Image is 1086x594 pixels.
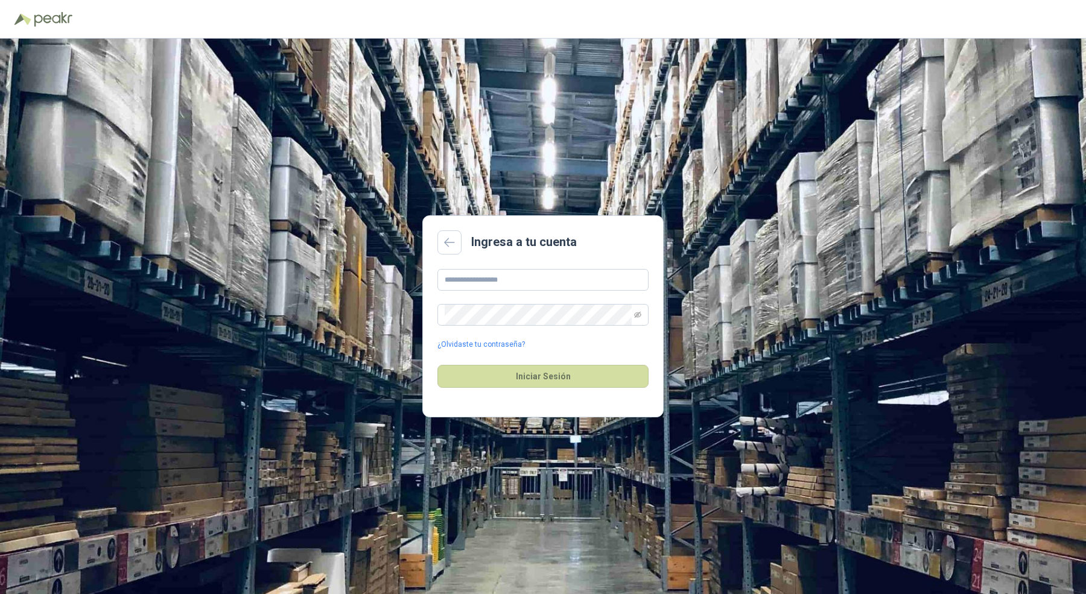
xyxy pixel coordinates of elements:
[471,233,577,251] h2: Ingresa a tu cuenta
[14,13,31,25] img: Logo
[34,12,72,27] img: Peakr
[634,311,641,318] span: eye-invisible
[437,339,525,350] a: ¿Olvidaste tu contraseña?
[437,365,649,388] button: Iniciar Sesión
